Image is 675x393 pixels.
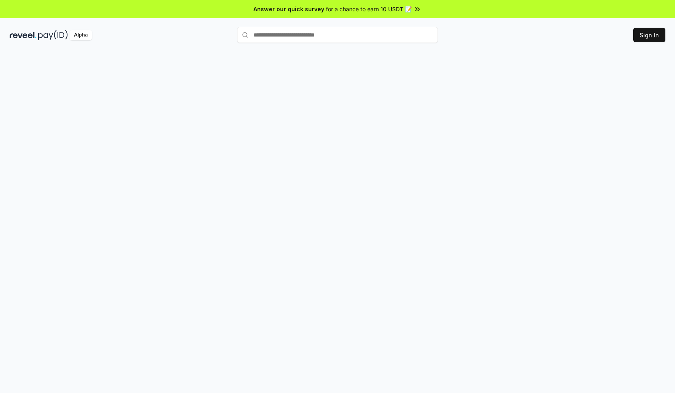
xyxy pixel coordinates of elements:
[70,30,92,40] div: Alpha
[254,5,324,13] span: Answer our quick survey
[326,5,412,13] span: for a chance to earn 10 USDT 📝
[633,28,665,42] button: Sign In
[38,30,68,40] img: pay_id
[10,30,37,40] img: reveel_dark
